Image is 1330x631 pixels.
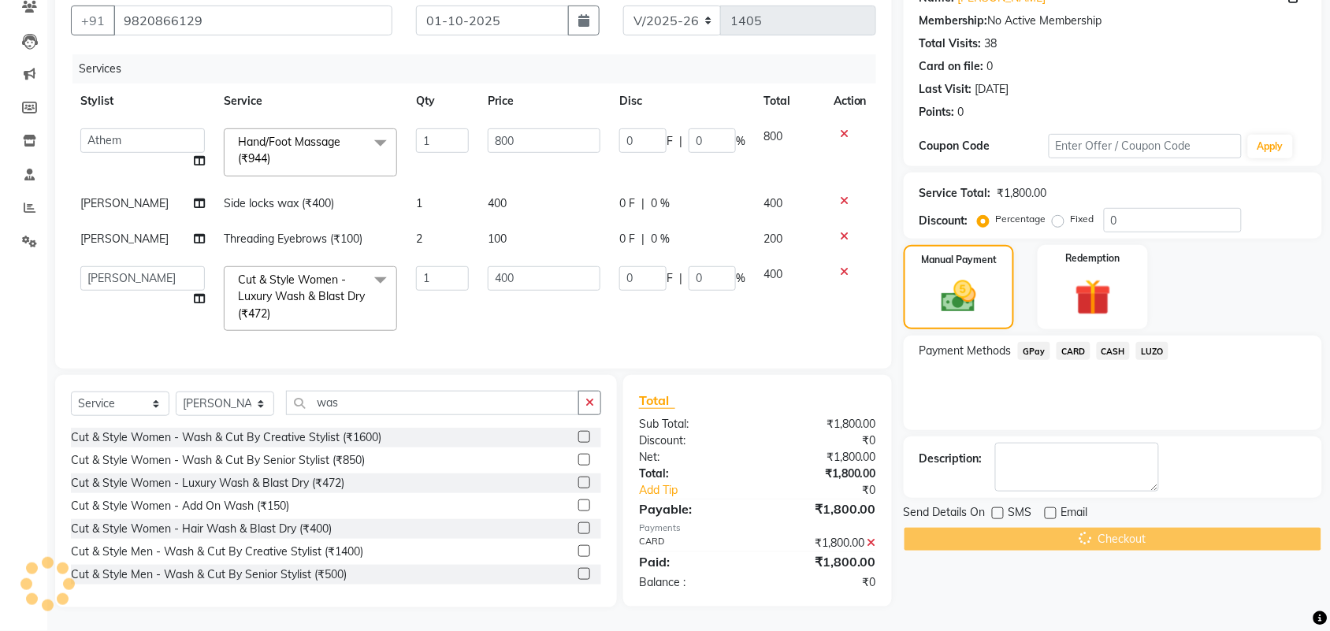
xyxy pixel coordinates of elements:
[627,535,758,551] div: CARD
[71,84,214,119] th: Stylist
[764,129,783,143] span: 800
[1248,135,1293,158] button: Apply
[627,499,758,518] div: Payable:
[270,151,277,165] a: x
[619,231,635,247] span: 0 F
[757,574,888,591] div: ₹0
[488,196,507,210] span: 400
[919,35,982,52] div: Total Visits:
[1097,342,1131,360] span: CASH
[641,195,645,212] span: |
[71,498,289,514] div: Cut & Style Women - Add On Wash (₹150)
[1064,275,1123,320] img: _gift.svg
[779,482,888,499] div: ₹0
[921,253,997,267] label: Manual Payment
[627,482,779,499] a: Add Tip
[407,84,478,119] th: Qty
[997,185,1047,202] div: ₹1,800.00
[824,84,876,119] th: Action
[736,270,745,287] span: %
[919,213,968,229] div: Discount:
[919,81,972,98] div: Last Visit:
[987,58,994,75] div: 0
[113,6,392,35] input: Search by Name/Mobile/Email/Code
[757,466,888,482] div: ₹1,800.00
[919,58,984,75] div: Card on file:
[639,392,675,409] span: Total
[919,13,1306,29] div: No Active Membership
[610,84,755,119] th: Disc
[1066,251,1120,265] label: Redemption
[764,232,783,246] span: 200
[985,35,997,52] div: 38
[1071,212,1094,226] label: Fixed
[651,231,670,247] span: 0 %
[679,133,682,150] span: |
[71,544,363,560] div: Cut & Style Men - Wash & Cut By Creative Stylist (₹1400)
[931,277,987,317] img: _cash.svg
[757,535,888,551] div: ₹1,800.00
[80,232,169,246] span: [PERSON_NAME]
[619,195,635,212] span: 0 F
[1018,342,1050,360] span: GPay
[627,449,758,466] div: Net:
[764,196,783,210] span: 400
[679,270,682,287] span: |
[667,133,673,150] span: F
[667,270,673,287] span: F
[224,196,334,210] span: Side locks wax (₹400)
[919,451,983,467] div: Description:
[919,185,991,202] div: Service Total:
[1061,504,1088,524] span: Email
[627,574,758,591] div: Balance :
[919,13,988,29] div: Membership:
[270,306,277,321] a: x
[757,499,888,518] div: ₹1,800.00
[919,104,955,121] div: Points:
[641,231,645,247] span: |
[416,232,422,246] span: 2
[904,504,986,524] span: Send Details On
[238,273,365,321] span: Cut & Style Women - Luxury Wash & Blast Dry (₹472)
[958,104,964,121] div: 0
[627,432,758,449] div: Discount:
[639,522,876,535] div: Payments
[1136,342,1168,360] span: LUZO
[214,84,407,119] th: Service
[757,449,888,466] div: ₹1,800.00
[996,212,1046,226] label: Percentage
[757,416,888,432] div: ₹1,800.00
[71,521,332,537] div: Cut & Style Women - Hair Wash & Blast Dry (₹400)
[224,232,362,246] span: Threading Eyebrows (₹100)
[71,566,347,583] div: Cut & Style Men - Wash & Cut By Senior Stylist (₹500)
[757,552,888,571] div: ₹1,800.00
[1009,504,1032,524] span: SMS
[71,6,115,35] button: +91
[1049,134,1242,158] input: Enter Offer / Coupon Code
[627,552,758,571] div: Paid:
[627,466,758,482] div: Total:
[919,343,1012,359] span: Payment Methods
[488,232,507,246] span: 100
[71,475,344,492] div: Cut & Style Women - Luxury Wash & Blast Dry (₹472)
[1057,342,1090,360] span: CARD
[919,138,1049,154] div: Coupon Code
[627,416,758,432] div: Sub Total:
[80,196,169,210] span: [PERSON_NAME]
[71,452,365,469] div: Cut & Style Women - Wash & Cut By Senior Stylist (₹850)
[651,195,670,212] span: 0 %
[736,133,745,150] span: %
[975,81,1009,98] div: [DATE]
[238,135,340,165] span: Hand/Foot Massage (₹944)
[71,429,381,446] div: Cut & Style Women - Wash & Cut By Creative Stylist (₹1600)
[757,432,888,449] div: ₹0
[72,54,888,84] div: Services
[478,84,610,119] th: Price
[755,84,824,119] th: Total
[764,267,783,281] span: 400
[286,391,579,415] input: Search or Scan
[416,196,422,210] span: 1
